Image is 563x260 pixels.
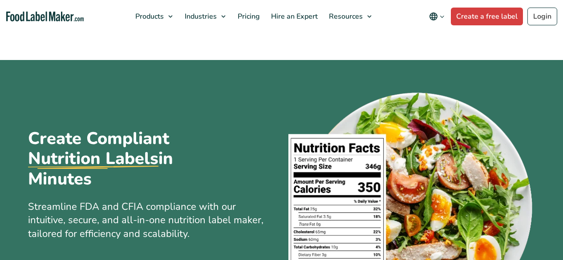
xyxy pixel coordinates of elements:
span: Products [133,12,165,21]
span: Hire an Expert [268,12,319,21]
u: Nutrition Labels [28,148,158,169]
span: Resources [326,12,364,21]
a: Create a free label [451,8,523,25]
button: Change language [423,8,451,25]
span: Industries [182,12,218,21]
h1: Create Compliant in Minutes [28,128,233,189]
a: Food Label Maker homepage [6,12,84,22]
span: Streamline FDA and CFIA compliance with our intuitive, secure, and all-in-one nutrition label mak... [28,200,263,241]
a: Login [527,8,557,25]
span: Pricing [235,12,261,21]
